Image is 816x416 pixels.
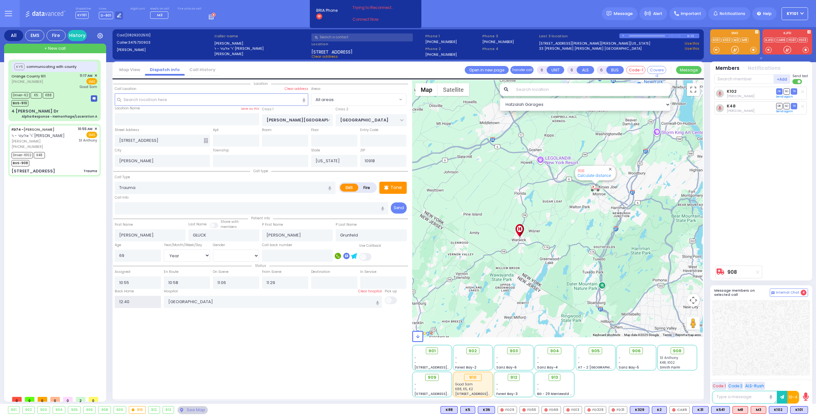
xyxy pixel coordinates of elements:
[115,222,133,227] label: First Name
[550,348,559,354] span: 904
[213,148,229,153] label: Township
[117,47,212,53] label: [PERSON_NAME]
[687,317,700,330] button: Drag Pegman onto the map to open Street View
[496,360,498,365] span: -
[764,38,774,42] a: KJFD
[115,175,130,180] label: Call Type
[542,406,561,414] div: FD69
[801,290,806,296] span: 4
[687,294,700,307] button: Map camera controls
[353,5,403,11] span: Trying to Reconnect...
[711,406,730,414] div: K541
[716,65,739,72] button: Members
[606,66,624,74] button: BUS
[455,387,473,391] span: K88, K5, K2
[213,243,225,248] label: Gender
[732,406,748,414] div: ALS KJ
[25,397,34,402] span: 0
[428,374,436,381] span: 909
[79,138,97,143] span: St Anthony
[164,269,178,274] label: En Route
[26,64,76,69] span: communicating with county
[798,38,808,42] a: FD13
[34,152,45,158] span: K48
[692,406,709,414] div: BLS
[685,41,699,46] a: Use this
[262,269,281,274] label: From Scene
[115,128,139,133] label: Street Address
[711,406,730,414] div: BLS
[482,39,514,44] label: [PHONE_NUMBER]
[441,406,458,414] div: BLS
[86,132,97,138] span: EMS
[11,127,24,132] span: FD74 -
[188,222,207,227] label: Last Name
[14,63,25,70] button: KY5
[94,73,97,78] span: ✕
[727,270,737,274] a: 908
[537,360,539,365] span: -
[425,46,480,52] span: Phone 2
[748,65,781,72] button: Notifications
[669,406,690,414] div: CAR6
[539,41,650,46] a: [STREET_ADDRESS][PERSON_NAME][PERSON_NAME][US_STATE]
[441,406,458,414] div: K88
[316,97,334,103] span: All areas
[482,46,537,52] span: Phone 4
[539,33,619,39] label: Last 3 location
[537,391,573,396] span: BG - 29 Merriewold S.
[751,406,766,414] div: ALS
[115,93,309,106] input: Search location here
[587,408,591,412] img: red-radio-icon.svg
[547,66,564,74] button: UNIT
[86,78,97,84] span: EMS
[360,148,365,153] label: ZIP
[415,83,438,96] button: Show street map
[11,108,59,114] div: 4 [PERSON_NAME] Dr
[673,348,681,354] span: 908
[204,138,208,143] span: Other building occupants
[687,33,699,38] div: K-72
[619,360,621,365] span: -
[178,406,208,414] div: See map
[11,160,29,166] span: BUS-908
[681,11,701,17] span: Important
[185,67,220,73] a: Call History
[727,89,737,94] a: K102
[741,38,748,42] a: M8
[11,168,55,174] div: [STREET_ADDRESS]
[99,12,113,19] span: D-801
[578,360,580,365] span: -
[782,7,808,20] button: KY101
[660,360,675,365] span: K48, K102
[727,382,743,390] button: Code 2
[63,397,73,402] span: 0
[751,406,766,414] div: M3
[50,397,60,402] span: 0
[157,12,163,18] span: M3
[316,8,338,13] span: BRIA Phone
[496,387,498,391] span: -
[285,86,308,91] label: Clear address
[38,397,47,402] span: 0
[647,66,666,74] button: Covered
[11,74,46,79] a: Orange County 911
[514,224,525,237] div: St. Anthonys Comm Hospital
[359,243,381,248] label: Use Callback
[115,148,121,153] label: City
[455,355,457,360] span: -
[11,139,76,144] span: [PERSON_NAME]
[385,289,397,294] label: Pick up
[762,32,812,36] label: KJFD
[687,83,700,96] button: Toggle fullscreen view
[311,86,321,91] label: Areas
[221,219,239,224] small: Share with
[578,355,580,360] span: -
[510,66,534,74] button: Transfer call
[425,39,457,44] label: [PHONE_NUMBER]
[129,406,146,413] div: 910
[607,11,611,16] img: message.svg
[512,83,671,96] input: Search location
[262,128,272,133] label: Room
[68,30,87,41] a: History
